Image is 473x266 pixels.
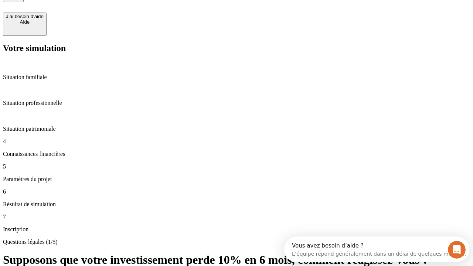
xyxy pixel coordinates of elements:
p: Inscription [3,226,470,233]
iframe: Intercom live chat [448,241,466,259]
p: 4 [3,138,470,145]
iframe: Intercom live chat discovery launcher [284,236,469,262]
h2: Votre simulation [3,43,470,53]
p: Situation patrimoniale [3,126,470,132]
p: Connaissances financières [3,151,470,157]
p: 7 [3,214,470,220]
div: Vous avez besoin d’aide ? [8,6,182,12]
div: Ouvrir le Messenger Intercom [3,3,204,23]
p: Résultat de simulation [3,201,470,208]
p: Questions légales (1/5) [3,239,470,245]
p: Situation familiale [3,74,470,81]
p: Situation professionnelle [3,100,470,106]
div: J’ai besoin d'aide [6,14,44,19]
div: Aide [6,19,44,25]
button: J’ai besoin d'aideAide [3,13,47,36]
div: L’équipe répond généralement dans un délai de quelques minutes. [8,12,182,20]
p: Paramètres du projet [3,176,470,183]
p: 6 [3,188,470,195]
p: 5 [3,163,470,170]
